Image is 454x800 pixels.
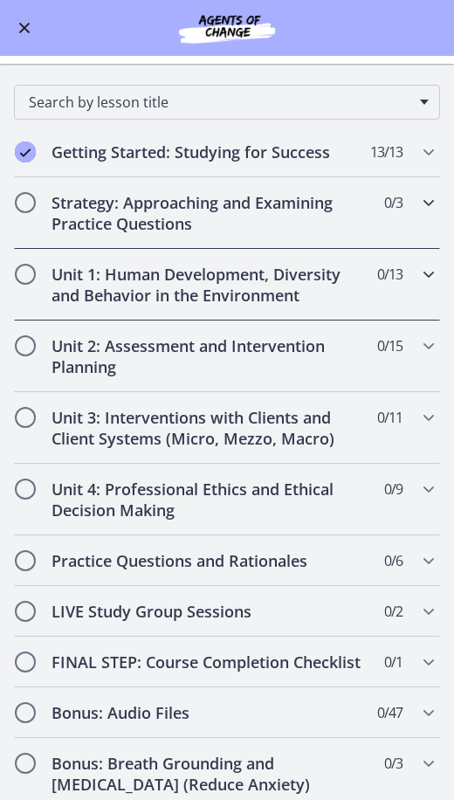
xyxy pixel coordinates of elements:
button: Enable menu [14,17,35,38]
span: 0 / 1 [384,652,402,672]
h2: Unit 2: Assessment and Intervention Planning [52,335,369,377]
h2: Bonus: Audio Files [52,702,369,723]
i: Completed [15,141,36,162]
span: 13 / 13 [370,141,402,162]
img: Agents of Change [140,10,314,45]
span: 0 / 15 [377,335,402,356]
h2: LIVE Study Group Sessions [52,601,369,622]
h2: Unit 3: Interventions with Clients and Client Systems (Micro, Mezzo, Macro) [52,407,369,449]
div: Search by lesson title [14,85,440,120]
h2: Practice Questions and Rationales [52,550,369,571]
span: 0 / 2 [384,601,402,622]
span: 0 / 11 [377,407,402,428]
h2: FINAL STEP: Course Completion Checklist [52,652,369,672]
h2: Unit 4: Professional Ethics and Ethical Decision Making [52,479,369,521]
span: 0 / 13 [377,264,402,285]
h2: Getting Started: Studying for Success [52,141,369,162]
span: 0 / 3 [384,753,402,774]
span: Search by lesson title [29,93,411,112]
span: 0 / 47 [377,702,402,723]
span: 0 / 3 [384,192,402,213]
h2: Unit 1: Human Development, Diversity and Behavior in the Environment [52,264,369,306]
span: 0 / 6 [384,550,402,571]
h2: Strategy: Approaching and Examining Practice Questions [52,192,369,234]
span: 0 / 9 [384,479,402,500]
h2: Bonus: Breath Grounding and [MEDICAL_DATA] (Reduce Anxiety) [52,753,369,795]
